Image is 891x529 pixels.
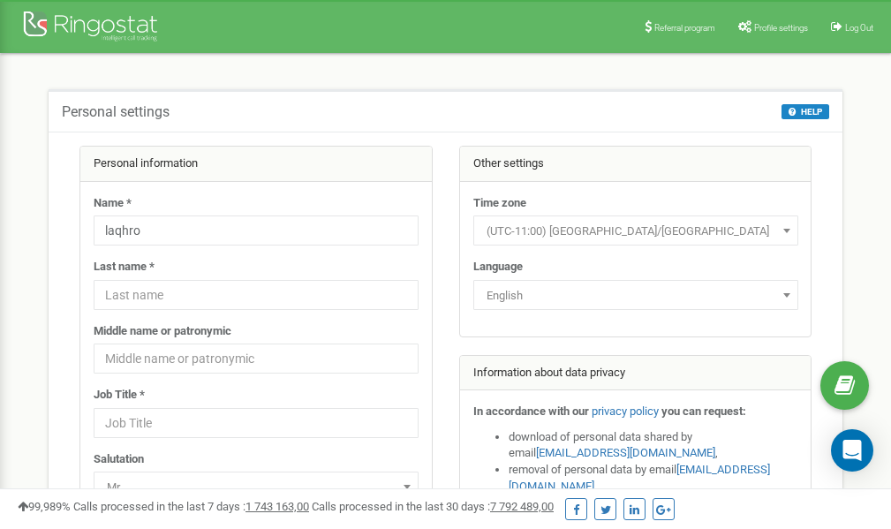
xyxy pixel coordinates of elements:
span: English [473,280,798,310]
u: 1 743 163,00 [245,500,309,513]
span: English [479,283,792,308]
strong: In accordance with our [473,404,589,418]
input: Middle name or patronymic [94,344,419,374]
div: Other settings [460,147,812,182]
span: Calls processed in the last 30 days : [312,500,554,513]
div: Personal information [80,147,432,182]
button: HELP [782,104,829,119]
li: download of personal data shared by email , [509,429,798,462]
input: Job Title [94,408,419,438]
label: Job Title * [94,387,145,404]
u: 7 792 489,00 [490,500,554,513]
a: privacy policy [592,404,659,418]
span: 99,989% [18,500,71,513]
label: Salutation [94,451,144,468]
span: (UTC-11:00) Pacific/Midway [473,215,798,246]
label: Middle name or patronymic [94,323,231,340]
span: Referral program [654,23,715,33]
span: (UTC-11:00) Pacific/Midway [479,219,792,244]
label: Time zone [473,195,526,212]
div: Information about data privacy [460,356,812,391]
input: Name [94,215,419,246]
span: Profile settings [754,23,808,33]
div: Open Intercom Messenger [831,429,873,472]
span: Log Out [845,23,873,33]
label: Last name * [94,259,155,276]
h5: Personal settings [62,104,170,120]
span: Mr. [100,475,412,500]
li: removal of personal data by email , [509,462,798,495]
strong: you can request: [661,404,746,418]
label: Language [473,259,523,276]
input: Last name [94,280,419,310]
label: Name * [94,195,132,212]
a: [EMAIL_ADDRESS][DOMAIN_NAME] [536,446,715,459]
span: Calls processed in the last 7 days : [73,500,309,513]
span: Mr. [94,472,419,502]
